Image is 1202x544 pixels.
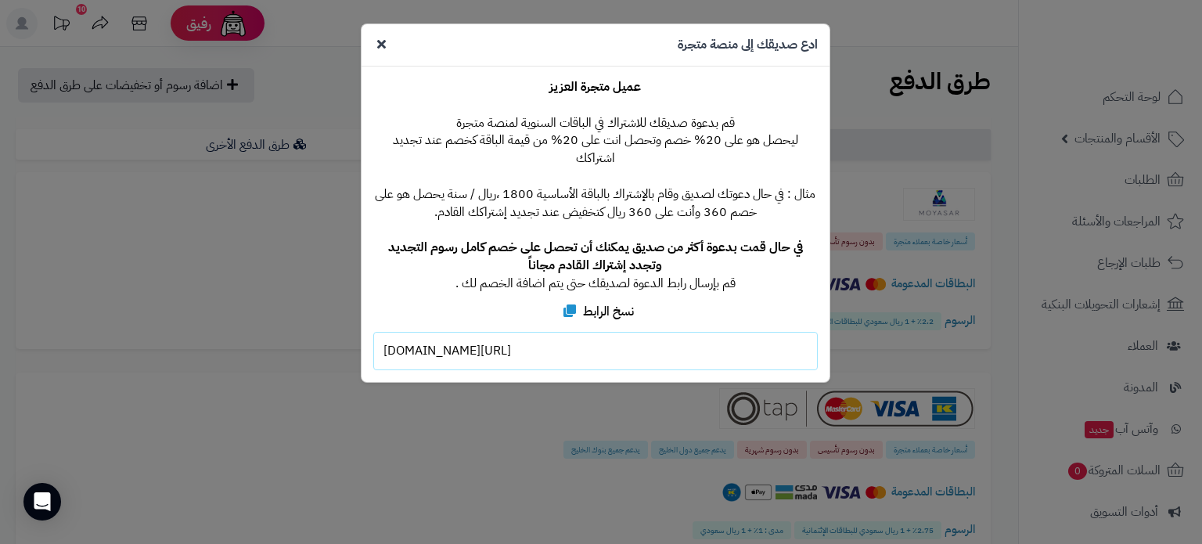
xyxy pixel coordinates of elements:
label: نسخ الرابط [556,299,634,328]
b: في حال قمت بدعوة أكثر من صديق يمكنك أن تحصل على خصم كامل رسوم التجديد وتجدد إشتراك القادم مجاناً [388,238,803,275]
div: Open Intercom Messenger [23,483,61,521]
b: عميل متجرة العزيز [549,77,641,96]
div: [URL][DOMAIN_NAME] [373,332,818,370]
p: قم بدعوة صديقك للاشتراك في الباقات السنوية لمنصة متجرة ليحصل هو على 20% خصم وتحصل انت على 20% من ... [373,78,818,293]
h4: ادع صديقك إلى منصة متجرة [678,36,818,54]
